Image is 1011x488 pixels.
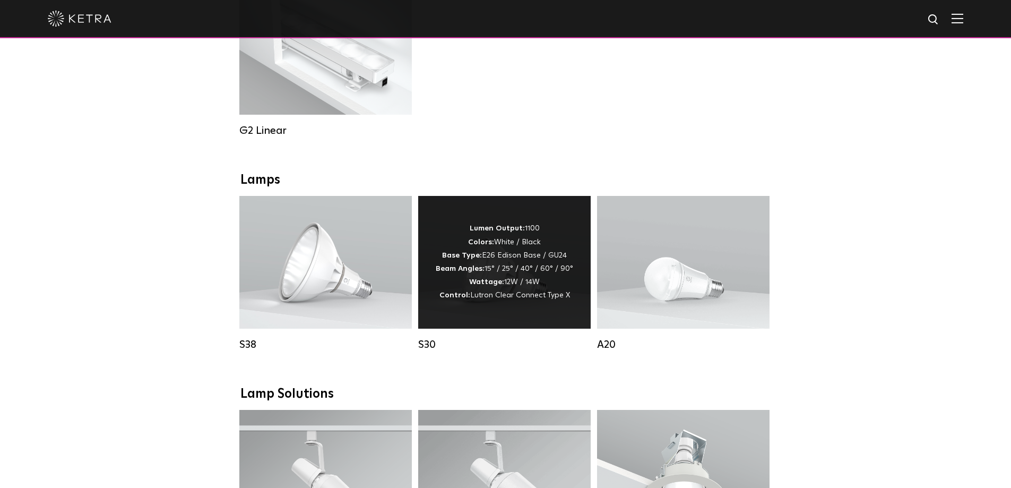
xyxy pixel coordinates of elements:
[597,338,770,351] div: A20
[240,387,771,402] div: Lamp Solutions
[418,338,591,351] div: S30
[436,265,485,272] strong: Beam Angles:
[468,238,494,246] strong: Colors:
[240,173,771,188] div: Lamps
[239,196,412,351] a: S38 Lumen Output:1100Colors:White / BlackBase Type:E26 Edison Base / GU24Beam Angles:10° / 25° / ...
[439,292,470,299] strong: Control:
[470,225,525,232] strong: Lumen Output:
[597,196,770,351] a: A20 Lumen Output:600 / 800Colors:White / BlackBase Type:E26 Edison Base / GU24Beam Angles:Omni-Di...
[239,124,412,137] div: G2 Linear
[952,13,963,23] img: Hamburger%20Nav.svg
[442,252,482,259] strong: Base Type:
[927,13,940,27] img: search icon
[436,222,573,302] div: 1100 White / Black E26 Edison Base / GU24 15° / 25° / 40° / 60° / 90° 12W / 14W
[239,338,412,351] div: S38
[470,292,570,299] span: Lutron Clear Connect Type X
[48,11,111,27] img: ketra-logo-2019-white
[469,278,504,286] strong: Wattage:
[418,196,591,351] a: S30 Lumen Output:1100Colors:White / BlackBase Type:E26 Edison Base / GU24Beam Angles:15° / 25° / ...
